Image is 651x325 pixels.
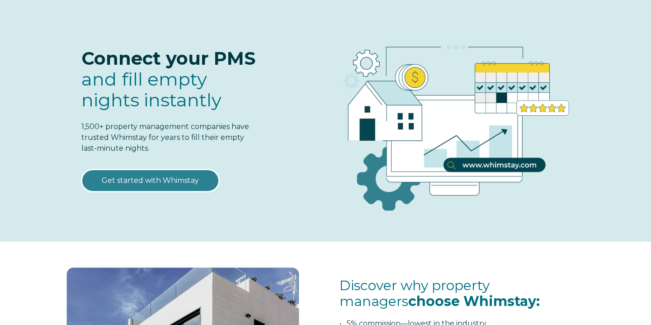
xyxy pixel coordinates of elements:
span: 1,500+ property management companies have trusted Whimstay for years to fill their empty last-min... [81,122,249,153]
img: RBO Ilustrations-03 [292,16,610,225]
span: fill empty nights instantly [81,68,222,111]
span: Discover why property managers [340,277,540,310]
a: Get started with Whimstay [81,169,219,192]
span: choose Whimstay: [408,293,540,310]
span: Connect your PMS [81,47,255,69]
span: and [81,68,222,111]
